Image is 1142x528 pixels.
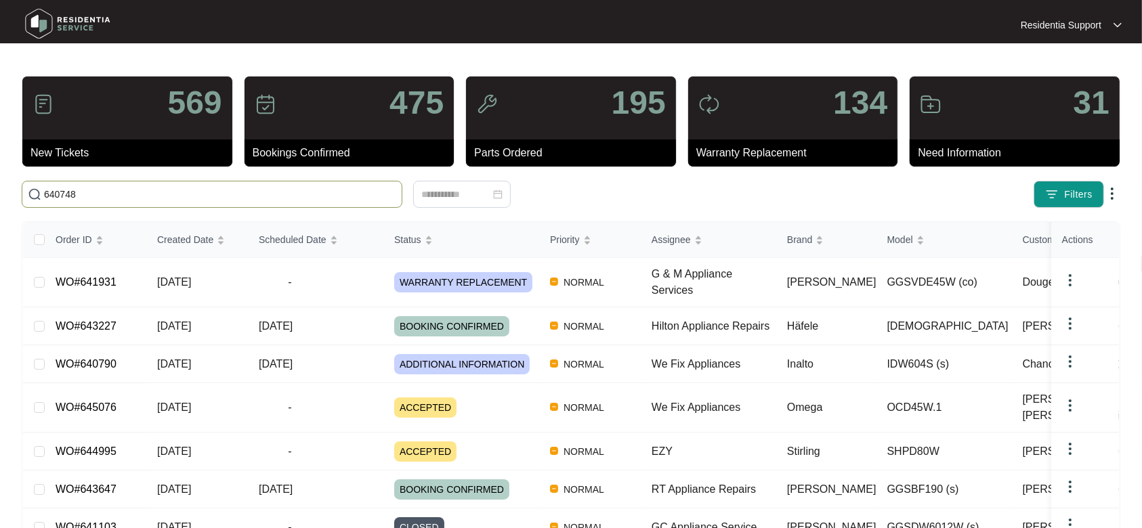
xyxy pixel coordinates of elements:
td: OCD45W.1 [876,383,1012,433]
p: 569 [168,87,222,119]
a: WO#644995 [56,445,117,457]
span: Filters [1064,188,1093,202]
img: icon [920,93,942,115]
span: Assignee [652,232,691,247]
span: NORMAL [558,274,610,290]
span: Häfele [787,320,818,332]
p: Bookings Confirmed [253,145,454,161]
div: G & M Appliance Services [652,266,776,299]
p: 134 [833,87,887,119]
img: dropdown arrow [1062,479,1078,495]
span: NORMAL [558,443,610,460]
span: BOOKING CONFIRMED [394,479,509,500]
div: RT Appliance Repairs [652,481,776,498]
div: We Fix Appliances [652,399,776,416]
span: [DATE] [157,401,191,413]
img: dropdown arrow [1062,315,1078,332]
td: GGSVDE45W (co) [876,258,1012,307]
img: dropdown arrow [1062,441,1078,457]
img: dropdown arrow [1062,353,1078,370]
img: icon [476,93,498,115]
th: Scheduled Date [248,222,383,258]
span: Chanchala or Di... [1023,356,1109,372]
td: [DEMOGRAPHIC_DATA] [876,307,1012,345]
img: dropdown arrow [1062,272,1078,288]
span: [PERSON_NAME] [1023,318,1112,334]
img: icon [33,93,54,115]
th: Brand [776,222,876,258]
span: WARRANTY REPLACEMENT [394,272,532,292]
span: [DATE] [157,358,191,370]
span: Dougey - Tenant [1023,274,1102,290]
img: filter icon [1045,188,1059,201]
p: 195 [612,87,666,119]
span: [PERSON_NAME] [787,483,876,495]
span: Stirling [787,445,820,457]
span: [PERSON_NAME].[PERSON_NAME]@... [1023,391,1132,424]
span: Scheduled Date [259,232,326,247]
span: Status [394,232,421,247]
img: icon [698,93,720,115]
th: Actions [1051,222,1119,258]
img: dropdown arrow [1062,397,1078,414]
div: Hilton Appliance Repairs [652,318,776,334]
p: 31 [1074,87,1109,119]
span: ACCEPTED [394,441,457,462]
img: Vercel Logo [550,278,558,286]
img: search-icon [28,188,41,201]
th: Model [876,222,1012,258]
span: Priority [550,232,580,247]
span: Created Date [157,232,213,247]
span: [PERSON_NAME] [787,276,876,288]
img: residentia service logo [20,3,115,44]
a: WO#643227 [56,320,117,332]
td: SHPD80W [876,433,1012,470]
img: Vercel Logo [550,359,558,368]
img: Vercel Logo [550,447,558,455]
span: Customer Name [1023,232,1092,247]
img: Vercel Logo [550,403,558,411]
p: 475 [389,87,444,119]
span: NORMAL [558,399,610,416]
span: Inalto [787,358,813,370]
span: - [259,443,321,460]
th: Priority [539,222,641,258]
td: IDW604S (s) [876,345,1012,383]
img: dropdown arrow [1104,185,1120,202]
p: Residentia Support [1021,18,1101,32]
span: [PERSON_NAME] [1023,443,1112,460]
span: NORMAL [558,356,610,372]
span: NORMAL [558,318,610,334]
span: [DATE] [157,445,191,457]
th: Status [383,222,539,258]
span: [DATE] [157,483,191,495]
img: Vercel Logo [550,322,558,330]
img: dropdown arrow [1114,22,1122,28]
td: GGSBF190 (s) [876,470,1012,508]
span: [DATE] [157,320,191,332]
input: Search by Order Id, Assignee Name, Customer Name, Brand and Model [44,187,396,202]
span: - [259,274,321,290]
th: Created Date [146,222,248,258]
span: [DATE] [157,276,191,288]
a: WO#640790 [56,358,117,370]
img: icon [255,93,276,115]
span: Model [887,232,913,247]
span: [DATE] [259,483,293,495]
a: WO#643647 [56,483,117,495]
span: Omega [787,401,822,413]
span: Brand [787,232,812,247]
a: WO#645076 [56,401,117,413]
th: Order ID [45,222,146,258]
span: ADDITIONAL INFORMATION [394,354,530,374]
p: Parts Ordered [474,145,676,161]
span: - [259,399,321,416]
a: WO#641931 [56,276,117,288]
p: Warranty Replacement [696,145,898,161]
button: filter iconFilters [1034,181,1104,208]
th: Assignee [641,222,776,258]
span: ACCEPTED [394,397,457,418]
span: BOOKING CONFIRMED [394,316,509,336]
span: Order ID [56,232,92,247]
span: NORMAL [558,481,610,498]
